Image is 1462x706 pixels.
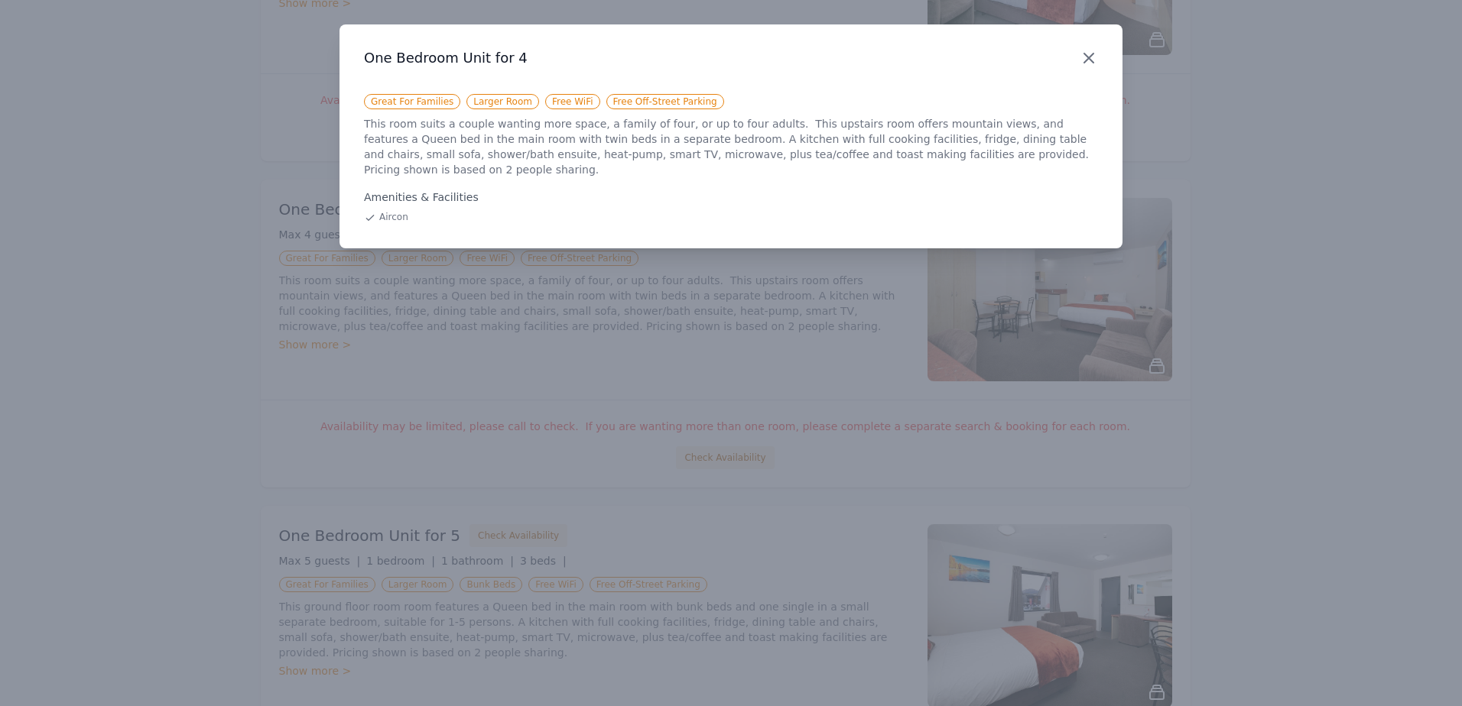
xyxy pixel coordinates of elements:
[606,94,724,109] span: Free Off-Street Parking
[364,94,460,109] span: Great For Families
[379,211,408,223] span: Aircon
[364,189,1098,205] div: Amenities & Facilities
[364,49,1098,67] h3: One Bedroom Unit for 4
[364,116,1098,177] p: This room suits a couple wanting more space, a family of four, or up to four adults. This upstair...
[466,94,539,109] span: Larger Room
[545,94,600,109] span: Free WiFi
